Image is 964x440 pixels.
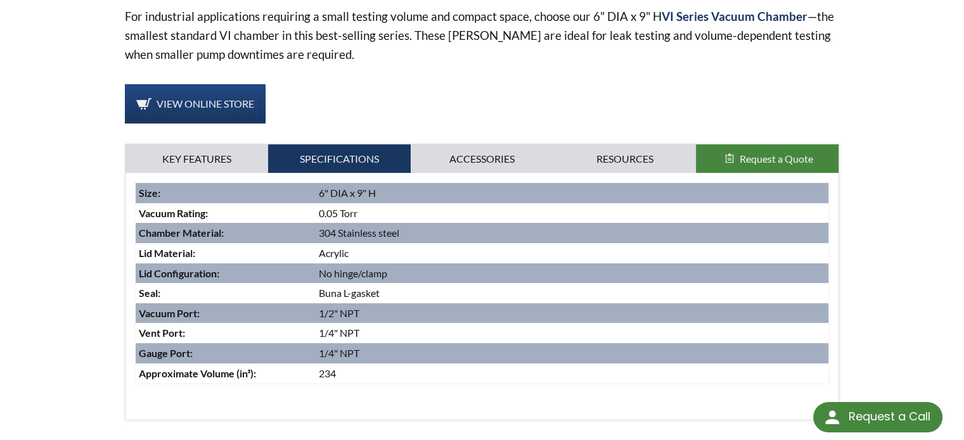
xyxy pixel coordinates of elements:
[316,223,828,243] td: 304 Stainless steel
[848,402,930,431] div: Request a Call
[139,187,158,199] strong: Size
[316,203,828,223] td: 0.05 Torr
[136,183,316,203] td: :
[139,227,221,239] strong: Chamber Material
[139,267,217,279] strong: Lid Configuration
[125,84,266,123] a: View Online Store
[125,144,268,173] a: Key Features
[739,153,813,165] span: Request a Quote
[139,287,158,299] strong: Seal
[136,263,316,284] td: :
[316,343,828,363] td: 1/4" NPT
[139,327,183,339] strong: Vent Port
[136,363,316,384] td: :
[139,367,254,379] strong: Approximate Volume (in³)
[268,144,411,173] a: Specifications
[136,323,316,343] td: :
[316,283,828,303] td: Buna L-gasket
[125,7,840,64] p: For industrial applications requiring a small testing volume and compact space, choose our 6" DIA...
[136,243,316,263] td: :
[139,247,193,259] strong: Lid Material
[136,343,316,363] td: :
[662,9,807,23] strong: VI Series Vacuum Chamber
[822,407,842,427] img: round button
[136,283,316,303] td: :
[316,263,828,284] td: No hinge/clamp
[316,363,828,384] td: 234
[136,203,316,223] td: :
[139,307,197,319] strong: Vacuum Port
[136,303,316,324] td: :
[316,303,828,324] td: 1/2" NPT
[553,144,696,173] a: Resources
[316,183,828,203] td: 6" DIA x 9" H
[696,144,839,173] button: Request a Quote
[157,97,254,110] span: View Online Store
[139,347,190,359] strong: Gauge Port
[139,207,205,219] strong: Vacuum Rating
[316,243,828,263] td: Acrylic
[813,402,942,432] div: Request a Call
[316,323,828,343] td: 1/4" NPT
[411,144,553,173] a: Accessories
[136,223,316,243] td: :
